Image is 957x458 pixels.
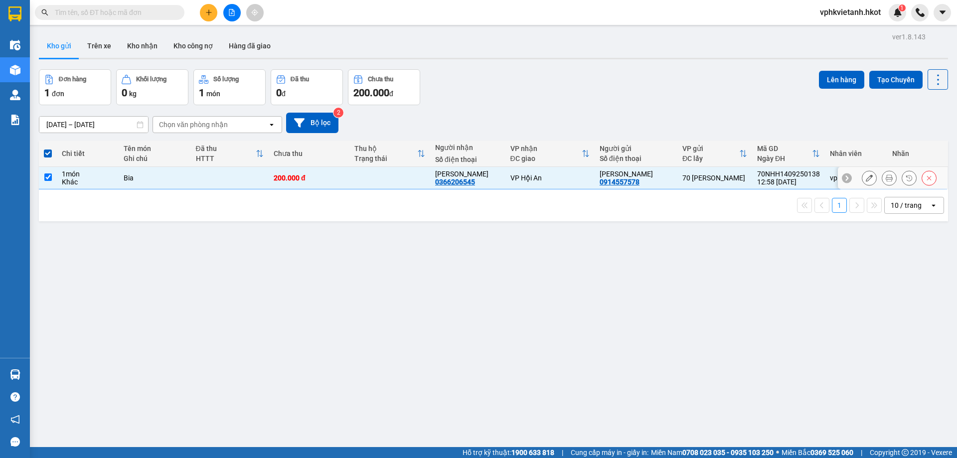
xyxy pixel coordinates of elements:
[349,141,430,167] th: Toggle SortBy
[511,449,554,457] strong: 1900 633 818
[934,4,951,21] button: caret-down
[333,108,343,118] sup: 2
[124,174,186,182] div: Bia
[165,34,221,58] button: Kho công nợ
[435,155,500,163] div: Số điện thoại
[505,141,595,167] th: Toggle SortBy
[228,9,235,16] span: file-add
[810,449,853,457] strong: 0369 525 060
[41,9,48,16] span: search
[122,87,127,99] span: 0
[830,174,882,182] div: vphklananh.hkot
[757,145,812,153] div: Mã GD
[902,449,909,456] span: copyright
[291,76,309,83] div: Đã thu
[435,144,500,152] div: Người nhận
[62,178,114,186] div: Khác
[354,154,417,162] div: Trạng thái
[124,154,186,162] div: Ghi chú
[59,76,86,83] div: Đơn hàng
[861,447,862,458] span: |
[271,69,343,105] button: Đã thu0đ
[62,150,114,157] div: Chi tiết
[510,145,582,153] div: VP nhận
[510,154,582,162] div: ĐC giao
[274,150,344,157] div: Chưa thu
[10,392,20,402] span: question-circle
[916,8,925,17] img: phone-icon
[251,9,258,16] span: aim
[353,87,389,99] span: 200.000
[682,449,774,457] strong: 0708 023 035 - 0935 103 250
[651,447,774,458] span: Miền Nam
[562,447,563,458] span: |
[938,8,947,17] span: caret-down
[830,150,882,157] div: Nhân viên
[600,178,639,186] div: 0914557578
[196,154,256,162] div: HTTT
[8,6,21,21] img: logo-vxr
[282,90,286,98] span: đ
[682,174,747,182] div: 70 [PERSON_NAME]
[268,121,276,129] svg: open
[276,87,282,99] span: 0
[39,69,111,105] button: Đơn hàng1đơn
[757,154,812,162] div: Ngày ĐH
[206,90,220,98] span: món
[52,90,64,98] span: đơn
[677,141,752,167] th: Toggle SortBy
[136,76,166,83] div: Khối lượng
[354,145,417,153] div: Thu hộ
[246,4,264,21] button: aim
[600,145,672,153] div: Người gửi
[776,451,779,455] span: ⚪️
[10,369,20,380] img: warehouse-icon
[893,8,902,17] img: icon-new-feature
[200,4,217,21] button: plus
[55,7,172,18] input: Tìm tên, số ĐT hoặc mã đơn
[62,170,114,178] div: 1 món
[869,71,923,89] button: Tạo Chuyến
[119,34,165,58] button: Kho nhận
[891,200,922,210] div: 10 / trang
[221,34,279,58] button: Hàng đã giao
[862,170,877,185] div: Sửa đơn hàng
[39,34,79,58] button: Kho gửi
[899,4,906,11] sup: 1
[600,154,672,162] div: Số điện thoại
[10,115,20,125] img: solution-icon
[223,4,241,21] button: file-add
[682,154,739,162] div: ĐC lấy
[435,170,500,178] div: Anh Nghĩa
[892,150,942,157] div: Nhãn
[930,201,938,209] svg: open
[129,90,137,98] span: kg
[196,145,256,153] div: Đã thu
[274,174,344,182] div: 200.000 đ
[79,34,119,58] button: Trên xe
[368,76,393,83] div: Chưa thu
[892,31,926,42] div: ver 1.8.143
[757,178,820,186] div: 12:58 [DATE]
[44,87,50,99] span: 1
[571,447,648,458] span: Cung cấp máy in - giấy in:
[832,198,847,213] button: 1
[10,90,20,100] img: warehouse-icon
[812,6,889,18] span: vphkvietanh.hkot
[199,87,204,99] span: 1
[900,4,904,11] span: 1
[463,447,554,458] span: Hỗ trợ kỹ thuật:
[435,178,475,186] div: 0366206545
[116,69,188,105] button: Khối lượng0kg
[348,69,420,105] button: Chưa thu200.000đ
[782,447,853,458] span: Miền Bắc
[286,113,338,133] button: Bộ lọc
[389,90,393,98] span: đ
[819,71,864,89] button: Lên hàng
[510,174,590,182] div: VP Hội An
[600,170,672,178] div: Nguyễn Thùy Linh
[752,141,825,167] th: Toggle SortBy
[10,40,20,50] img: warehouse-icon
[213,76,239,83] div: Số lượng
[10,437,20,447] span: message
